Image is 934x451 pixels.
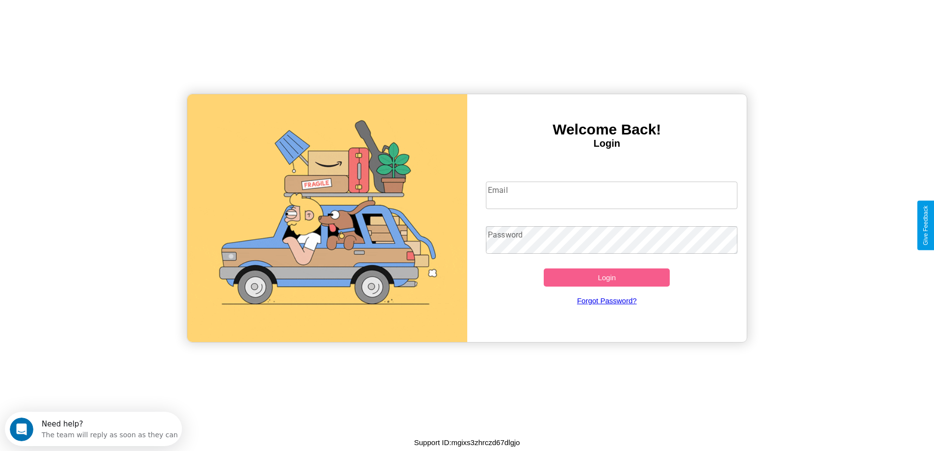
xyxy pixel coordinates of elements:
[187,94,467,342] img: gif
[467,121,747,138] h3: Welcome Back!
[4,4,182,31] div: Open Intercom Messenger
[37,8,173,16] div: Need help?
[544,268,670,287] button: Login
[37,16,173,27] div: The team will reply as soon as they can
[10,418,33,441] iframe: Intercom live chat
[481,287,732,315] a: Forgot Password?
[5,412,182,446] iframe: Intercom live chat discovery launcher
[467,138,747,149] h4: Login
[922,206,929,245] div: Give Feedback
[414,436,520,449] p: Support ID: mgixs3zhrczd67dlgjo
